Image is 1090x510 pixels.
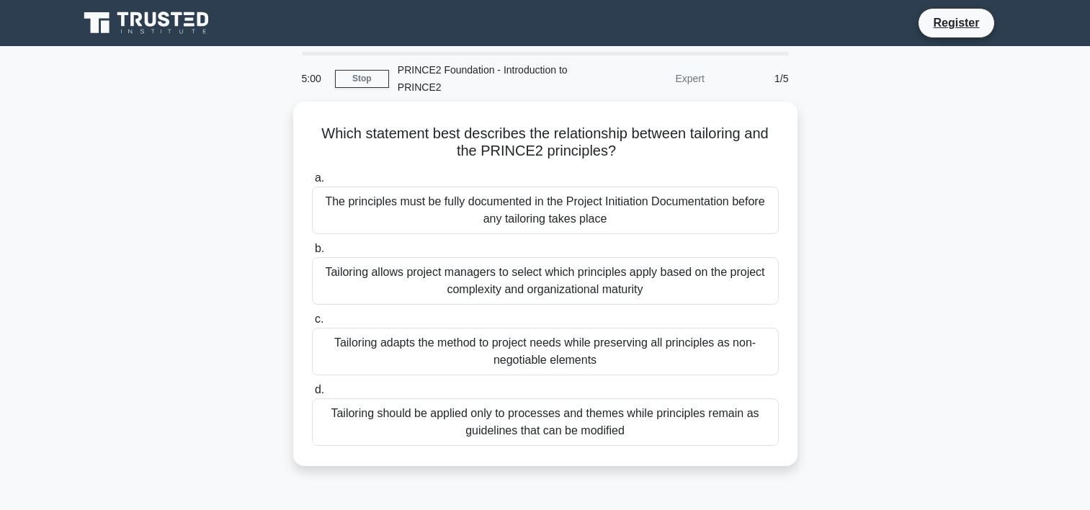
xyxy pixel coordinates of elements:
span: c. [315,313,323,325]
div: Tailoring adapts the method to project needs while preserving all principles as non-negotiable el... [312,328,779,375]
div: PRINCE2 Foundation - Introduction to PRINCE2 [389,55,587,102]
span: a. [315,171,324,184]
div: 5:00 [293,64,335,93]
a: Stop [335,70,389,88]
a: Register [924,14,988,32]
span: d. [315,383,324,395]
div: The principles must be fully documented in the Project Initiation Documentation before any tailor... [312,187,779,234]
div: Tailoring allows project managers to select which principles apply based on the project complexit... [312,257,779,305]
h5: Which statement best describes the relationship between tailoring and the PRINCE2 principles? [311,125,780,161]
div: Tailoring should be applied only to processes and themes while principles remain as guidelines th... [312,398,779,446]
div: 1/5 [713,64,798,93]
span: b. [315,242,324,254]
div: Expert [587,64,713,93]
